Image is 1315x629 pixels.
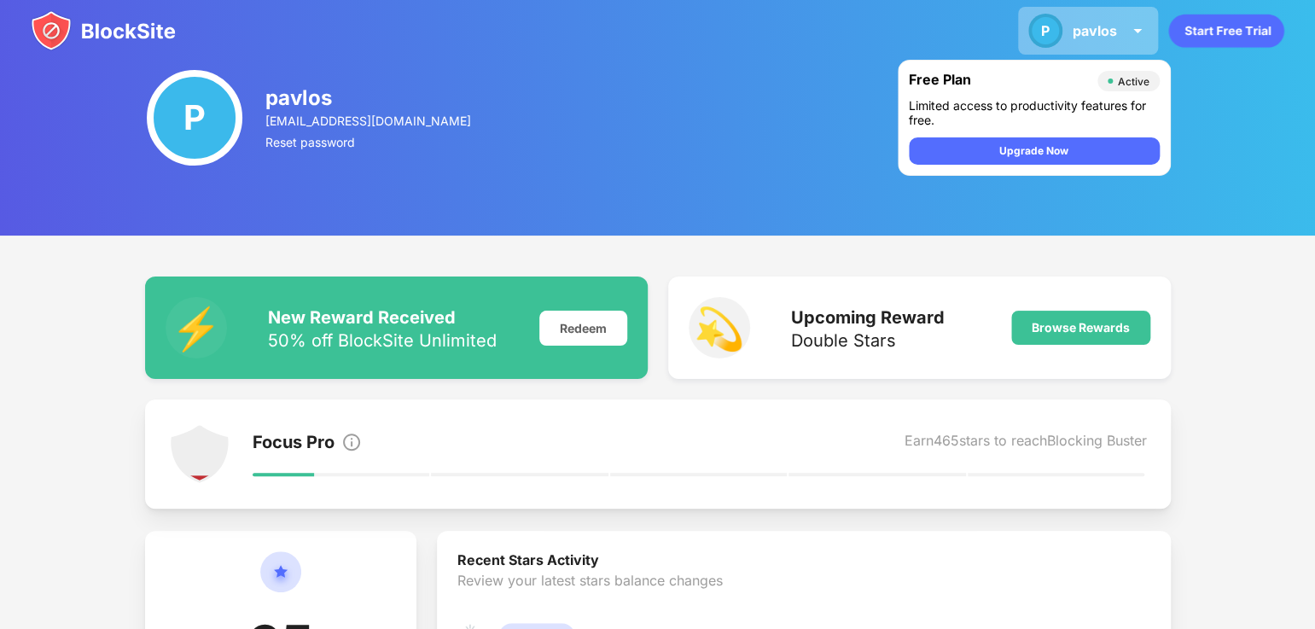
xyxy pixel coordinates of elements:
div: Limited access to productivity features for free. [909,98,1160,127]
img: circle-star.svg [260,551,301,613]
div: P [1028,14,1062,48]
div: Upgrade Now [999,143,1068,160]
div: Reset password [265,135,474,149]
div: Active [1118,75,1149,88]
img: points-level-1.svg [169,423,230,485]
div: Double Stars [791,332,945,349]
div: pavlos [265,85,474,110]
div: [EMAIL_ADDRESS][DOMAIN_NAME] [265,114,474,128]
div: Browse Rewards [1032,321,1130,335]
div: 50% off BlockSite Unlimited [268,332,497,349]
div: P [147,70,242,166]
div: ⚡️ [166,297,227,358]
img: info.svg [341,432,362,452]
img: blocksite-icon.svg [31,10,176,51]
div: animation [1168,14,1284,48]
div: Review your latest stars balance changes [457,572,1150,623]
div: Free Plan [909,71,1089,91]
div: New Reward Received [268,307,497,328]
div: Earn 465 stars to reach Blocking Buster [905,432,1147,456]
div: Focus Pro [253,432,335,456]
div: Redeem [539,311,627,346]
div: 💫 [689,297,750,358]
div: pavlos [1073,22,1117,39]
div: Recent Stars Activity [457,551,1150,572]
div: Upcoming Reward [791,307,945,328]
